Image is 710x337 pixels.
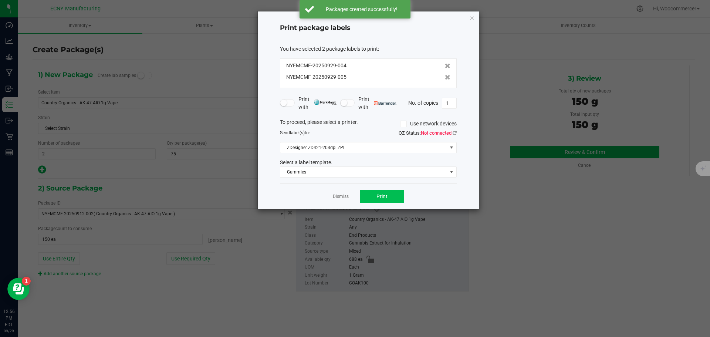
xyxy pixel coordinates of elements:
[360,190,404,203] button: Print
[374,101,396,105] img: bartender.png
[421,130,452,136] span: Not connected
[333,193,349,200] a: Dismiss
[274,159,462,166] div: Select a label template.
[280,142,447,153] span: ZDesigner ZD421-203dpi ZPL
[280,167,447,177] span: Gummies
[318,6,405,13] div: Packages created successfully!
[280,130,310,135] span: Send to:
[280,23,457,33] h4: Print package labels
[286,73,346,81] span: NYEMCMF-20250929-005
[22,277,31,286] iframe: Resource center unread badge
[376,193,388,199] span: Print
[358,95,396,111] span: Print with
[280,46,378,52] span: You have selected 2 package labels to print
[280,45,457,53] div: :
[314,100,337,105] img: mark_magic_cybra.png
[286,62,346,70] span: NYEMCMF-20250929-004
[274,118,462,129] div: To proceed, please select a printer.
[399,130,457,136] span: QZ Status:
[298,95,337,111] span: Print with
[408,100,438,105] span: No. of copies
[400,120,457,128] label: Use network devices
[290,130,305,135] span: label(s)
[7,278,30,300] iframe: Resource center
